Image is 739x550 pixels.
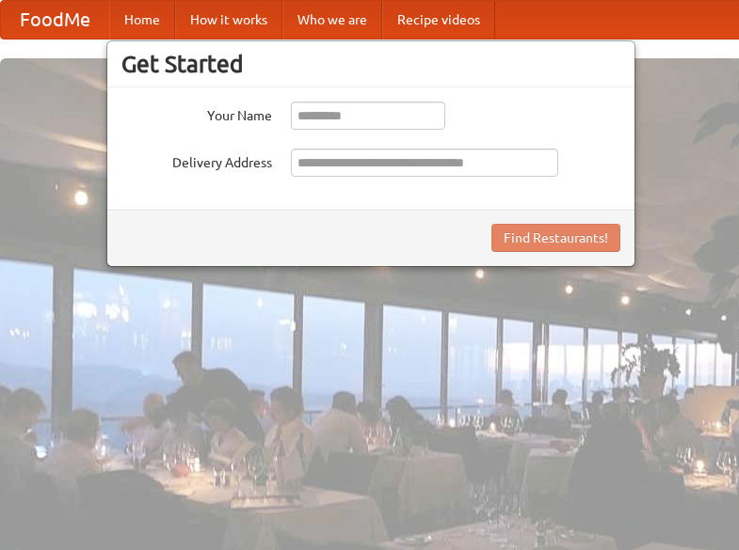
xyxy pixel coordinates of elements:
[121,102,272,125] label: Your Name
[282,1,382,39] a: Who we are
[121,149,272,172] label: Delivery Address
[491,224,620,252] button: Find Restaurants!
[121,50,620,78] h3: Get Started
[109,1,175,39] a: Home
[1,1,109,39] a: FoodMe
[175,1,282,39] a: How it works
[382,1,495,39] a: Recipe videos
